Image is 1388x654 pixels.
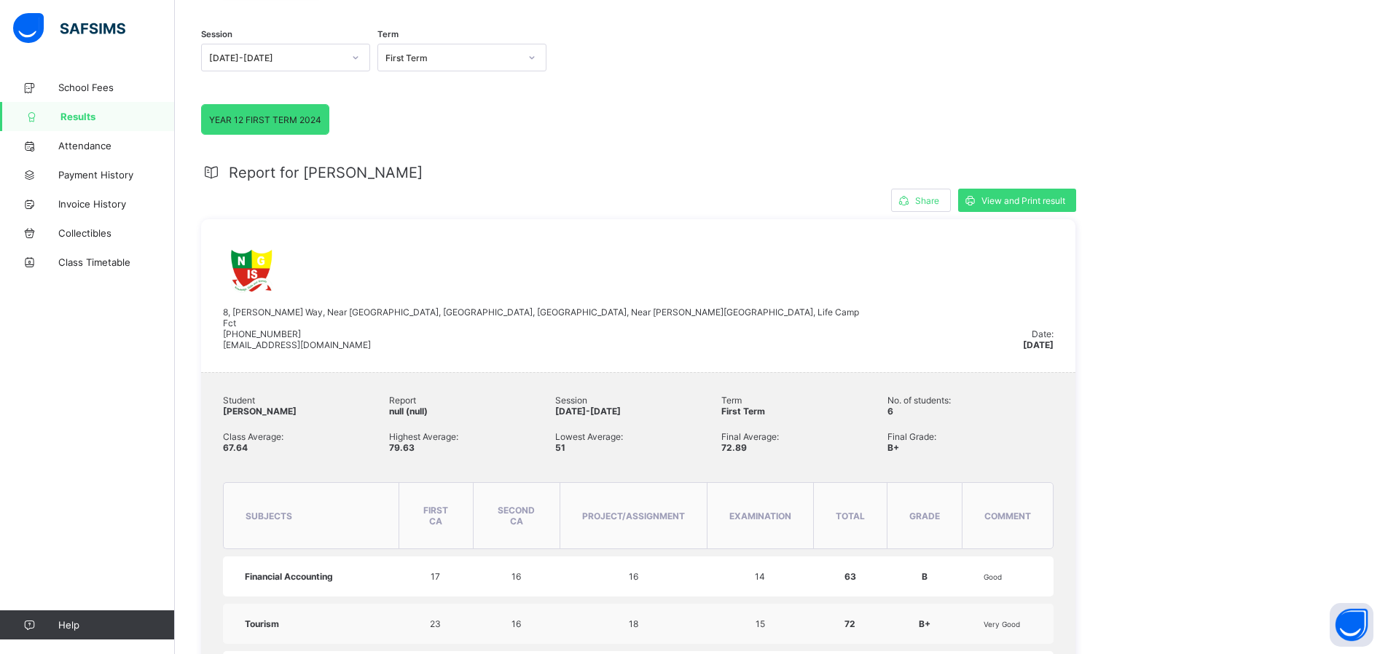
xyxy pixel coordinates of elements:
[844,571,856,582] span: 63
[246,511,292,521] span: subjects
[223,431,389,442] span: Class Average:
[729,511,791,521] span: Examination
[58,169,175,181] span: Payment History
[201,29,232,39] span: Session
[431,571,440,582] span: 17
[555,431,721,442] span: Lowest Average:
[511,618,521,629] span: 16
[887,431,1054,442] span: Final Grade:
[836,511,865,521] span: total
[629,618,638,629] span: 18
[58,82,175,93] span: School Fees
[887,442,899,453] span: B+
[721,395,887,406] span: Term
[984,572,1002,581] span: Good
[60,111,175,122] span: Results
[919,618,930,629] span: B+
[223,241,281,299] img: ngis.png
[922,571,928,582] span: B
[498,505,535,527] span: Second CA
[223,442,248,453] span: 67.64
[58,619,174,631] span: Help
[245,571,333,582] span: Financial Accounting
[887,395,1054,406] span: No. of students:
[58,140,175,151] span: Attendance
[984,511,1031,521] span: comment
[1023,339,1054,350] span: [DATE]
[209,52,343,63] div: [DATE]-[DATE]
[13,13,125,44] img: safsims
[555,395,721,406] span: Session
[844,618,855,629] span: 72
[245,618,279,629] span: Tourism
[58,198,175,210] span: Invoice History
[209,114,321,125] span: YEAR 12 FIRST TERM 2024
[915,195,939,206] span: Share
[582,511,685,521] span: Project/Assignment
[981,195,1065,206] span: View and Print result
[887,406,893,417] span: 6
[223,395,389,406] span: Student
[389,431,555,442] span: Highest Average:
[721,406,765,417] span: First Term
[430,618,441,629] span: 23
[229,164,423,181] span: Report for [PERSON_NAME]
[389,406,428,417] span: null (null)
[755,571,765,582] span: 14
[223,307,859,350] span: 8, [PERSON_NAME] Way, Near [GEOGRAPHIC_DATA], [GEOGRAPHIC_DATA], [GEOGRAPHIC_DATA], Near [PERSON_...
[1032,328,1054,339] span: Date:
[629,571,638,582] span: 16
[223,406,297,417] span: [PERSON_NAME]
[58,227,175,239] span: Collectibles
[423,505,448,527] span: First CA
[721,431,887,442] span: Final Average:
[909,511,940,521] span: grade
[511,571,521,582] span: 16
[389,442,415,453] span: 79.63
[984,620,1020,629] span: Very Good
[377,29,399,39] span: Term
[389,395,555,406] span: Report
[721,442,747,453] span: 72.89
[58,256,175,268] span: Class Timetable
[555,406,621,417] span: [DATE]-[DATE]
[555,442,565,453] span: 51
[756,618,765,629] span: 15
[1330,603,1373,647] button: Open asap
[385,52,519,63] div: First Term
